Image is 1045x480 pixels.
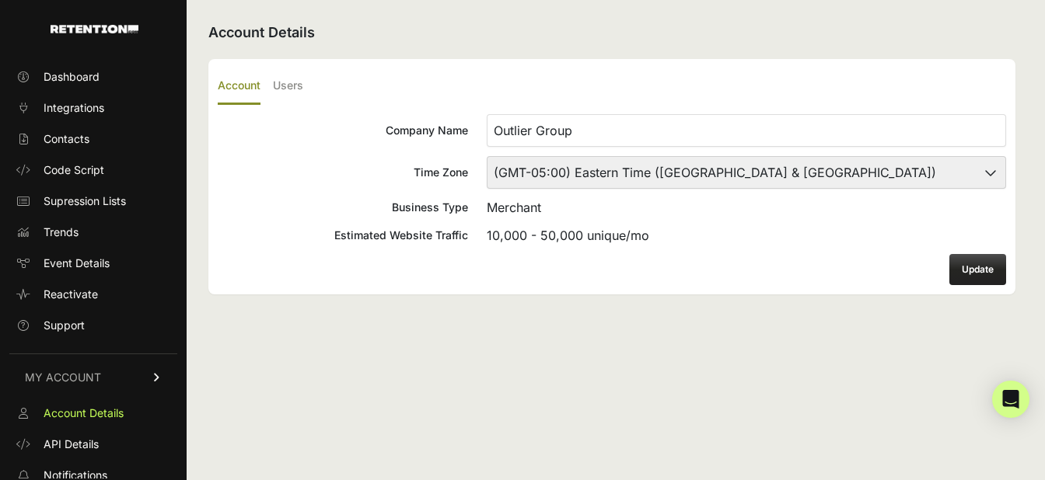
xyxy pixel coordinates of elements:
[9,313,177,338] a: Support
[9,282,177,307] a: Reactivate
[9,401,177,426] a: Account Details
[44,193,126,209] span: Supression Lists
[9,96,177,120] a: Integrations
[487,114,1006,147] input: Company Name
[9,432,177,457] a: API Details
[9,158,177,183] a: Code Script
[44,100,104,116] span: Integrations
[273,68,303,105] label: Users
[218,165,468,180] div: Time Zone
[487,198,1006,217] div: Merchant
[487,226,1006,245] div: 10,000 - 50,000 unique/mo
[9,220,177,245] a: Trends
[25,370,101,385] span: MY ACCOUNT
[44,318,85,333] span: Support
[44,256,110,271] span: Event Details
[218,68,260,105] label: Account
[218,123,468,138] div: Company Name
[9,189,177,214] a: Supression Lists
[44,224,79,240] span: Trends
[44,437,99,452] span: API Details
[208,22,1015,43] h2: Account Details
[9,64,177,89] a: Dashboard
[992,381,1029,418] div: Open Intercom Messenger
[218,228,468,243] div: Estimated Website Traffic
[9,127,177,151] a: Contacts
[44,287,98,302] span: Reactivate
[9,353,177,401] a: MY ACCOUNT
[44,162,104,178] span: Code Script
[949,254,1006,285] button: Update
[44,69,100,85] span: Dashboard
[218,200,468,215] div: Business Type
[487,156,1006,189] select: Time Zone
[51,25,138,33] img: Retention.com
[9,251,177,276] a: Event Details
[44,405,124,421] span: Account Details
[44,131,89,147] span: Contacts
